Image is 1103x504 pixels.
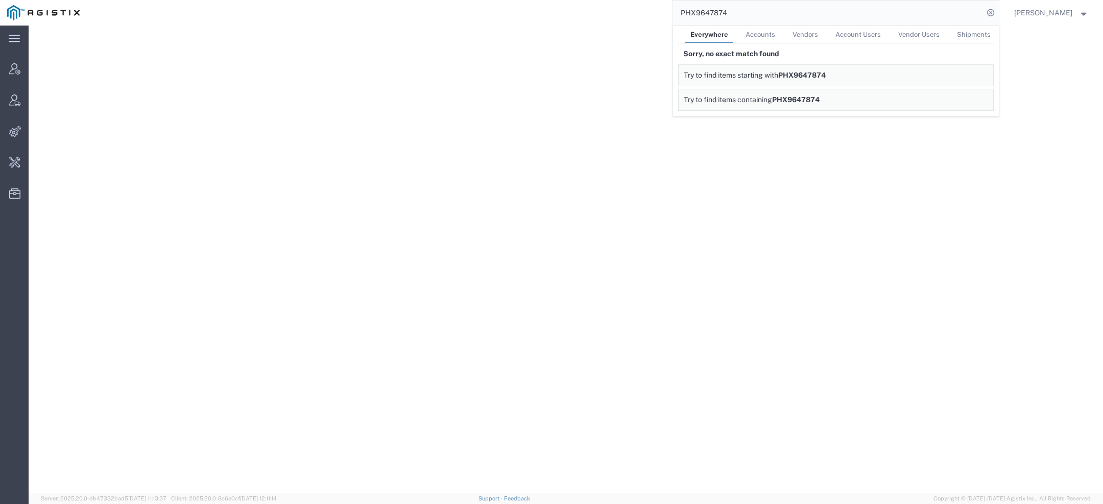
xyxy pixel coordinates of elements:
span: PHX9647874 [772,95,820,104]
span: Everywhere [690,31,728,38]
span: Vendors [793,31,818,38]
span: Try to find items containing [684,95,772,104]
span: Kaitlyn Hostetler [1014,7,1072,18]
span: Shipments [957,31,991,38]
iframe: FS Legacy Container [29,26,1103,493]
span: Account Users [835,31,881,38]
a: Support [478,495,504,501]
span: PHX9647874 [778,71,826,79]
span: Copyright © [DATE]-[DATE] Agistix Inc., All Rights Reserved [933,494,1091,503]
span: Client: 2025.20.0-8c6e0cf [171,495,277,501]
a: Feedback [504,495,530,501]
span: Accounts [746,31,775,38]
span: Try to find items starting with [684,71,778,79]
div: Sorry, no exact match found [678,43,994,64]
span: Vendor Users [898,31,940,38]
button: [PERSON_NAME] [1014,7,1089,19]
span: [DATE] 11:13:37 [128,495,166,501]
span: [DATE] 12:11:14 [240,495,277,501]
input: Search for shipment number, reference number [673,1,984,25]
img: logo [7,5,80,20]
span: Server: 2025.20.0-db47332bad5 [41,495,166,501]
